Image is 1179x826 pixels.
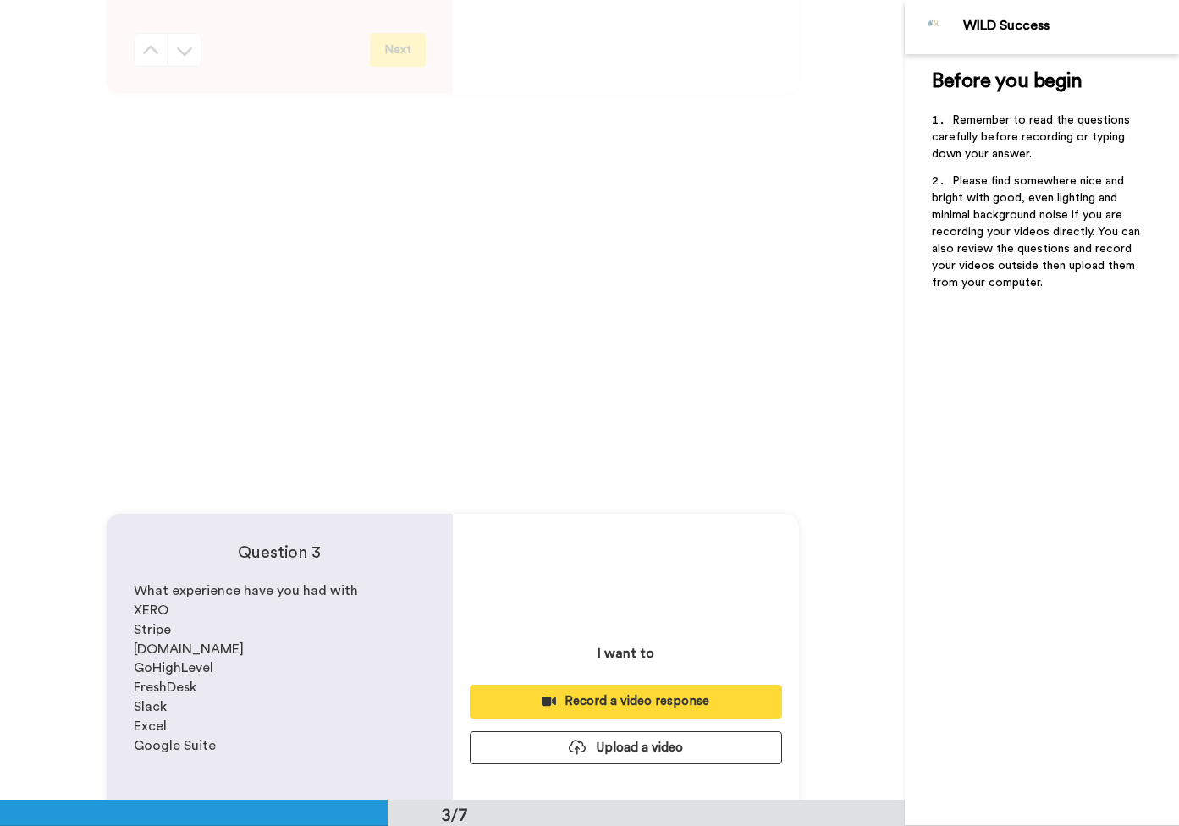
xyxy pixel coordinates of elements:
div: Record a video response [483,692,769,710]
span: Slack [134,700,167,713]
span: XERO [134,603,168,617]
button: Record a video response [470,685,782,718]
img: Profile Image [914,7,955,47]
span: Stripe [134,623,171,636]
span: Before you begin [932,71,1082,91]
button: Upload a video [470,731,782,764]
span: Google Suite [134,739,216,752]
span: FreshDesk [134,680,196,694]
span: Excel [134,719,167,733]
div: 3/7 [414,802,495,826]
span: [DOMAIN_NAME] [134,642,244,656]
span: Please find somewhere nice and bright with good, even lighting and minimal background noise if yo... [932,175,1143,289]
h4: Question 3 [134,541,426,564]
div: WILD Success [963,18,1178,34]
span: What experience have you had with [134,584,358,597]
span: Remember to read the questions carefully before recording or typing down your answer. [932,114,1133,160]
span: GoHighLevel [134,661,213,675]
p: I want to [598,643,654,664]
